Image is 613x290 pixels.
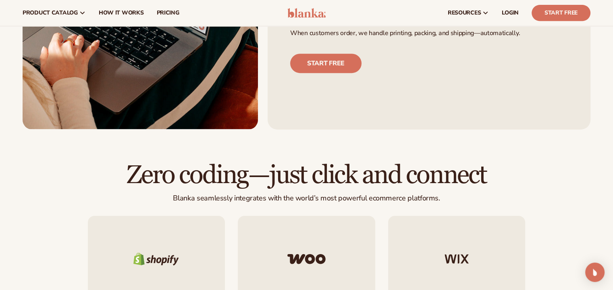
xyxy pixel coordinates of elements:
span: LOGIN [502,10,519,16]
p: Blanka seamlessly integrates with the world’s most powerful ecommerce platforms. [23,194,590,203]
p: When customers order, we handle printing, packing, and shipping—automatically. [290,29,568,38]
a: Start free [290,54,362,73]
span: pricing [156,10,179,16]
h2: Zero coding—just click and connect [23,162,590,189]
img: Shopify logo. [133,252,179,265]
img: Woo commerce logo. [287,254,326,264]
a: Start Free [532,5,590,21]
span: How It Works [99,10,144,16]
div: Open Intercom Messenger [585,263,605,282]
img: logo [287,8,326,18]
h3: Start selling and let us fulfill [290,16,568,27]
img: Wix logo. [445,254,469,264]
span: resources [448,10,481,16]
span: product catalog [23,10,78,16]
